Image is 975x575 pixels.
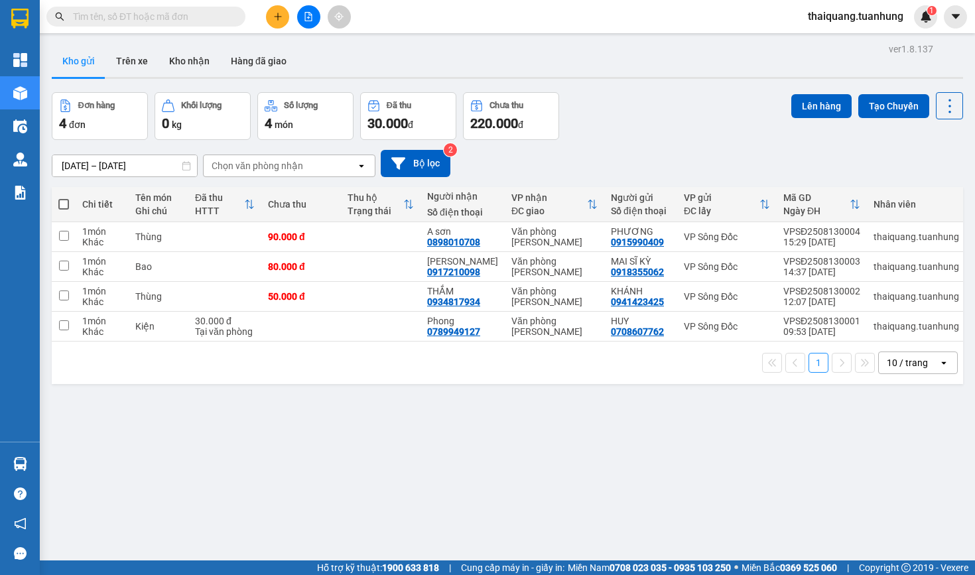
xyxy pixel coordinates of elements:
[783,296,860,307] div: 12:07 [DATE]
[212,159,303,172] div: Chọn văn phòng nhận
[511,256,598,277] div: Văn phòng [PERSON_NAME]
[135,231,182,242] div: Thùng
[780,562,837,573] strong: 0369 525 060
[408,119,413,130] span: đ
[611,316,671,326] div: HUY
[511,286,598,307] div: Văn phòng [PERSON_NAME]
[783,226,860,237] div: VPSĐ2508130004
[82,296,122,307] div: Khác
[13,186,27,200] img: solution-icon
[13,119,27,133] img: warehouse-icon
[929,6,934,15] span: 1
[14,547,27,560] span: message
[82,237,122,247] div: Khác
[135,291,182,302] div: Thùng
[266,5,289,29] button: plus
[188,187,261,222] th: Toggle SortBy
[783,192,850,203] div: Mã GD
[611,237,664,247] div: 0915990409
[783,206,850,216] div: Ngày ĐH
[684,192,759,203] div: VP gửi
[518,119,523,130] span: đ
[13,457,27,471] img: warehouse-icon
[858,94,929,118] button: Tạo Chuyến
[797,8,914,25] span: thaiquang.tuanhung
[461,560,564,575] span: Cung cấp máy in - giấy in:
[82,199,122,210] div: Chi tiết
[13,86,27,100] img: warehouse-icon
[611,286,671,296] div: KHÁNH
[268,261,334,272] div: 80.000 đ
[284,101,318,110] div: Số lượng
[791,94,852,118] button: Lên hàng
[920,11,932,23] img: icon-new-feature
[11,9,29,29] img: logo-vxr
[783,316,860,326] div: VPSĐ2508130001
[944,5,967,29] button: caret-down
[135,321,182,332] div: Kiện
[511,316,598,337] div: Văn phòng [PERSON_NAME]
[135,192,182,203] div: Tên món
[809,353,828,373] button: 1
[887,356,928,369] div: 10 / trang
[889,42,933,56] div: ver 1.8.137
[268,199,334,210] div: Chưa thu
[257,92,354,140] button: Số lượng4món
[568,560,731,575] span: Miền Nam
[874,291,959,302] div: thaiquang.tuanhung
[684,261,770,272] div: VP Sông Đốc
[82,267,122,277] div: Khác
[470,115,518,131] span: 220.000
[611,226,671,237] div: PHƯƠNG
[195,206,244,216] div: HTTT
[13,53,27,67] img: dashboard-icon
[135,206,182,216] div: Ghi chú
[348,192,403,203] div: Thu hộ
[73,9,229,24] input: Tìm tên, số ĐT hoặc mã đơn
[195,192,244,203] div: Đã thu
[427,226,498,237] div: A sơn
[52,45,105,77] button: Kho gửi
[356,160,367,171] svg: open
[610,562,731,573] strong: 0708 023 035 - 0935 103 250
[742,560,837,575] span: Miền Bắc
[268,231,334,242] div: 90.000 đ
[382,562,439,573] strong: 1900 633 818
[874,231,959,242] div: thaiquang.tuanhung
[950,11,962,23] span: caret-down
[297,5,320,29] button: file-add
[13,153,27,166] img: warehouse-icon
[52,92,148,140] button: Đơn hàng4đơn
[220,45,297,77] button: Hàng đã giao
[348,206,403,216] div: Trạng thái
[195,326,255,337] div: Tại văn phòng
[611,326,664,337] div: 0708607762
[684,206,759,216] div: ĐC lấy
[155,92,251,140] button: Khối lượng0kg
[341,187,421,222] th: Toggle SortBy
[181,101,222,110] div: Khối lượng
[135,261,182,272] div: Bao
[427,286,498,296] div: THẮM
[427,267,480,277] div: 0917210098
[684,321,770,332] div: VP Sông Đốc
[874,261,959,272] div: thaiquang.tuanhung
[304,12,313,21] span: file-add
[783,326,860,337] div: 09:53 [DATE]
[427,237,480,247] div: 0898010708
[427,296,480,307] div: 0934817934
[268,291,334,302] div: 50.000 đ
[317,560,439,575] span: Hỗ trợ kỹ thuật:
[162,115,169,131] span: 0
[901,563,911,572] span: copyright
[684,291,770,302] div: VP Sông Đốc
[734,565,738,570] span: ⚪️
[783,256,860,267] div: VPSĐ2508130003
[367,115,408,131] span: 30.000
[387,101,411,110] div: Đã thu
[82,256,122,267] div: 1 món
[381,150,450,177] button: Bộ lọc
[874,321,959,332] div: thaiquang.tuanhung
[82,286,122,296] div: 1 món
[82,326,122,337] div: Khác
